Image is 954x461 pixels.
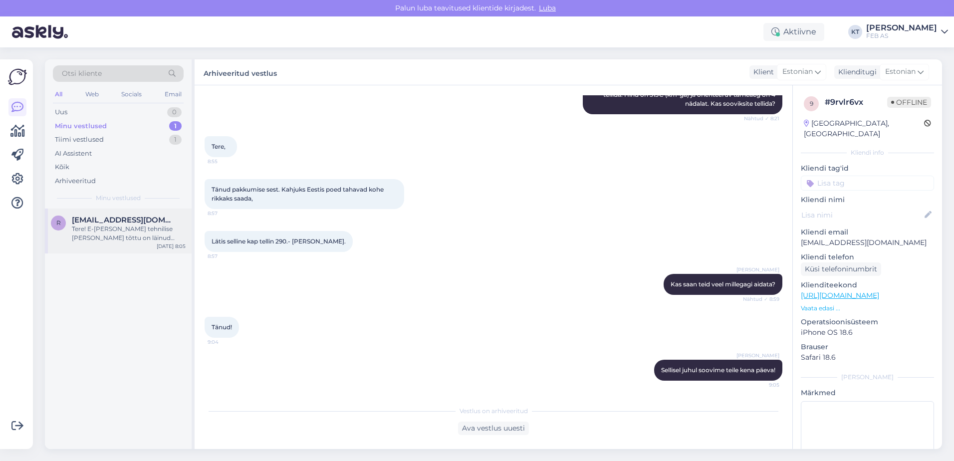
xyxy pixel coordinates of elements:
[742,381,779,389] span: 9:05
[801,304,934,313] p: Vaata edasi ...
[460,407,528,416] span: Vestlus on arhiveeritud
[801,163,934,174] p: Kliendi tag'id
[834,67,877,77] div: Klienditugi
[801,227,934,237] p: Kliendi email
[887,97,931,108] span: Offline
[801,210,923,221] input: Lisa nimi
[763,23,824,41] div: Aktiivne
[801,280,934,290] p: Klienditeekond
[208,210,245,217] span: 8:57
[55,107,67,117] div: Uus
[782,66,813,77] span: Estonian
[96,194,141,203] span: Minu vestlused
[801,176,934,191] input: Lisa tag
[801,317,934,327] p: Operatsioonisüsteem
[458,422,529,435] div: Ava vestlus uuesti
[62,68,102,79] span: Otsi kliente
[55,162,69,172] div: Kõik
[885,66,916,77] span: Estonian
[72,216,176,225] span: reinelill2@gmail.com
[848,25,862,39] div: KT
[72,225,186,242] div: Tere! E-[PERSON_NAME] tehnilise [PERSON_NAME] tõttu on läinud mõlemad tellimused tühistamisele. V...
[801,148,934,157] div: Kliendi info
[163,88,184,101] div: Email
[169,135,182,145] div: 1
[204,65,277,79] label: Arhiveeritud vestlus
[157,242,186,250] div: [DATE] 8:05
[801,237,934,248] p: [EMAIL_ADDRESS][DOMAIN_NAME]
[55,135,104,145] div: Tiimi vestlused
[56,219,61,227] span: r
[801,352,934,363] p: Safari 18.6
[801,373,934,382] div: [PERSON_NAME]
[742,295,779,303] span: Nähtud ✓ 8:59
[736,266,779,273] span: [PERSON_NAME]
[801,291,879,300] a: [URL][DOMAIN_NAME]
[801,388,934,398] p: Märkmed
[53,88,64,101] div: All
[212,186,385,202] span: Tänud pakkumise sest. Kahjuks Eestis poed tahavad kohe rikkaks saada,
[671,280,775,288] span: Kas saan teid veel millegagi aidata?
[661,366,775,374] span: Sellisel juhul soovime teile kena päeva!
[801,252,934,262] p: Kliendi telefon
[749,67,774,77] div: Klient
[801,262,881,276] div: Küsi telefoninumbrit
[212,323,232,331] span: Tänud!
[208,338,245,346] span: 9:04
[212,237,346,245] span: Lätis selline kap tellin 290.- [PERSON_NAME].
[83,88,101,101] div: Web
[866,32,937,40] div: FEB AS
[208,252,245,260] span: 8:57
[536,3,559,12] span: Luba
[801,327,934,338] p: iPhone OS 18.6
[736,352,779,359] span: [PERSON_NAME]
[866,24,937,32] div: [PERSON_NAME]
[866,24,948,40] a: [PERSON_NAME]FEB AS
[208,158,245,165] span: 8:55
[742,115,779,122] span: Nähtud ✓ 8:21
[8,67,27,86] img: Askly Logo
[804,118,924,139] div: [GEOGRAPHIC_DATA], [GEOGRAPHIC_DATA]
[119,88,144,101] div: Socials
[212,143,226,150] span: Tere,
[825,96,887,108] div: # 9rvlr6vx
[55,176,96,186] div: Arhiveeritud
[55,149,92,159] div: AI Assistent
[169,121,182,131] div: 1
[167,107,182,117] div: 0
[810,100,813,107] span: 9
[55,121,107,131] div: Minu vestlused
[801,342,934,352] p: Brauser
[801,195,934,205] p: Kliendi nimi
